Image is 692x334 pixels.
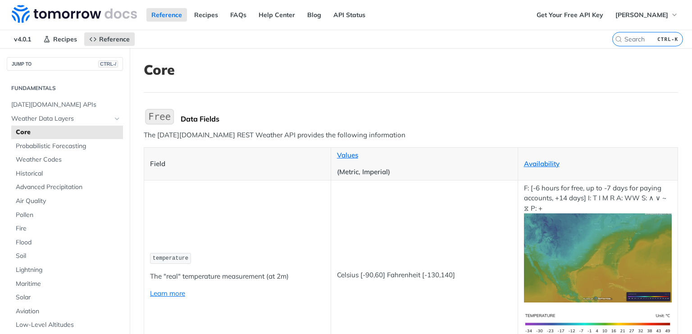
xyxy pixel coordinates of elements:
span: Expand image [524,253,672,262]
p: The [DATE][DOMAIN_NAME] REST Weather API provides the following information [144,130,678,140]
span: Weather Codes [16,155,121,164]
span: Aviation [16,307,121,316]
p: Celsius [-90,60] Fahrenheit [-130,140] [337,270,512,280]
a: Probabilistic Forecasting [11,140,123,153]
span: Soil [16,252,121,261]
span: Lightning [16,266,121,275]
a: Maritime [11,277,123,291]
button: [PERSON_NAME] [610,8,683,22]
span: Advanced Precipitation [16,183,121,192]
a: Air Quality [11,194,123,208]
a: Reference [84,32,135,46]
span: Pollen [16,211,121,220]
span: Maritime [16,280,121,289]
span: Core [16,128,121,137]
a: Reference [146,8,187,22]
span: [PERSON_NAME] [615,11,668,19]
h1: Core [144,62,678,78]
a: API Status [328,8,370,22]
a: Lightning [11,263,123,277]
a: Aviation [11,305,123,318]
p: The "real" temperature measurement (at 2m) [150,271,325,282]
p: Field [150,159,325,169]
p: (Metric, Imperial) [337,167,512,177]
h2: Fundamentals [7,84,123,92]
a: Availability [524,159,560,168]
span: [DATE][DOMAIN_NAME] APIs [11,100,121,109]
span: v4.0.1 [9,32,36,46]
a: Recipes [189,8,223,22]
a: Historical [11,167,123,181]
div: Data Fields [181,114,678,123]
a: Low-Level Altitudes [11,318,123,332]
span: Expand image [524,319,672,327]
span: Low-Level Altitudes [16,320,121,329]
svg: Search [615,36,622,43]
img: Tomorrow.io Weather API Docs [12,5,137,23]
span: Solar [16,293,121,302]
a: Pollen [11,208,123,222]
span: Recipes [53,35,77,43]
a: Fire [11,222,123,235]
a: Recipes [38,32,82,46]
a: Flood [11,236,123,249]
span: Probabilistic Forecasting [16,142,121,151]
a: Blog [302,8,326,22]
a: Solar [11,291,123,304]
span: Historical [16,169,121,178]
span: Reference [99,35,130,43]
a: Values [337,151,358,159]
a: [DATE][DOMAIN_NAME] APIs [7,98,123,112]
span: Flood [16,238,121,247]
span: Fire [16,224,121,233]
span: Weather Data Layers [11,114,111,123]
a: Advanced Precipitation [11,181,123,194]
a: Get Your Free API Key [532,8,608,22]
span: Air Quality [16,197,121,206]
button: JUMP TOCTRL-/ [7,57,123,71]
a: Weather Data LayersHide subpages for Weather Data Layers [7,112,123,126]
p: F: [-6 hours for free, up to -7 days for paying accounts, +14 days] I: T I M R A: WW S: ∧ ∨ ~ ⧖ P: + [524,183,672,302]
a: FAQs [225,8,251,22]
a: Soil [11,249,123,263]
kbd: CTRL-K [655,35,680,44]
a: Weather Codes [11,153,123,167]
span: CTRL-/ [98,60,118,68]
button: Hide subpages for Weather Data Layers [114,115,121,122]
a: Learn more [150,289,185,298]
a: Help Center [254,8,300,22]
span: temperature [153,255,188,262]
a: Core [11,126,123,139]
